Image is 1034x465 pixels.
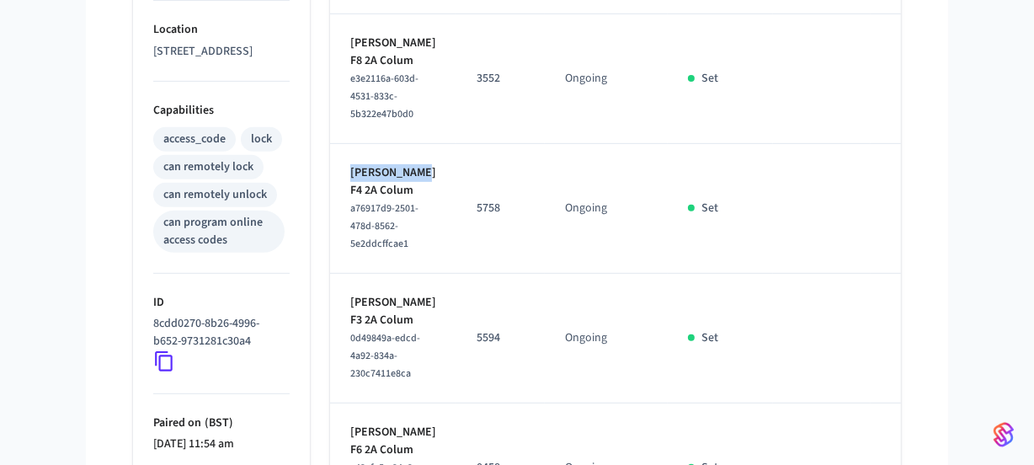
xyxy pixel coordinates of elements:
span: 0d49849a-edcd-4a92-834a-230c7411e8ca [350,331,420,381]
p: Set [701,200,718,217]
p: Capabilities [153,102,290,120]
p: 8cdd0270-8b26-4996-b652-9731281c30a4 [153,315,283,350]
td: Ongoing [545,144,668,274]
p: 5594 [477,329,525,347]
div: access_code [163,131,226,148]
p: ID [153,294,290,312]
p: [PERSON_NAME] F6 2A Colum [350,424,436,459]
p: [PERSON_NAME] F3 2A Colum [350,294,436,329]
p: Location [153,21,290,39]
p: [PERSON_NAME] F8 2A Colum [350,35,436,70]
p: 3552 [477,70,525,88]
p: [DATE] 11:54 am [153,436,290,453]
p: 5758 [477,200,525,217]
span: ( BST ) [201,414,233,431]
div: can remotely unlock [163,186,267,204]
td: Ongoing [545,14,668,144]
p: Paired on [153,414,290,432]
p: [STREET_ADDRESS] [153,43,290,61]
div: can program online access codes [163,214,274,249]
div: can remotely lock [163,158,253,176]
p: [PERSON_NAME] F4 2A Colum [350,164,436,200]
td: Ongoing [545,274,668,404]
p: Set [701,329,718,347]
span: a76917d9-2501-478d-8562-5e2ddcffcae1 [350,201,418,251]
div: lock [251,131,272,148]
p: Set [701,70,718,88]
span: e3e2116a-603d-4531-833c-5b322e47b0d0 [350,72,418,121]
img: SeamLogoGradient.69752ec5.svg [994,421,1014,448]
